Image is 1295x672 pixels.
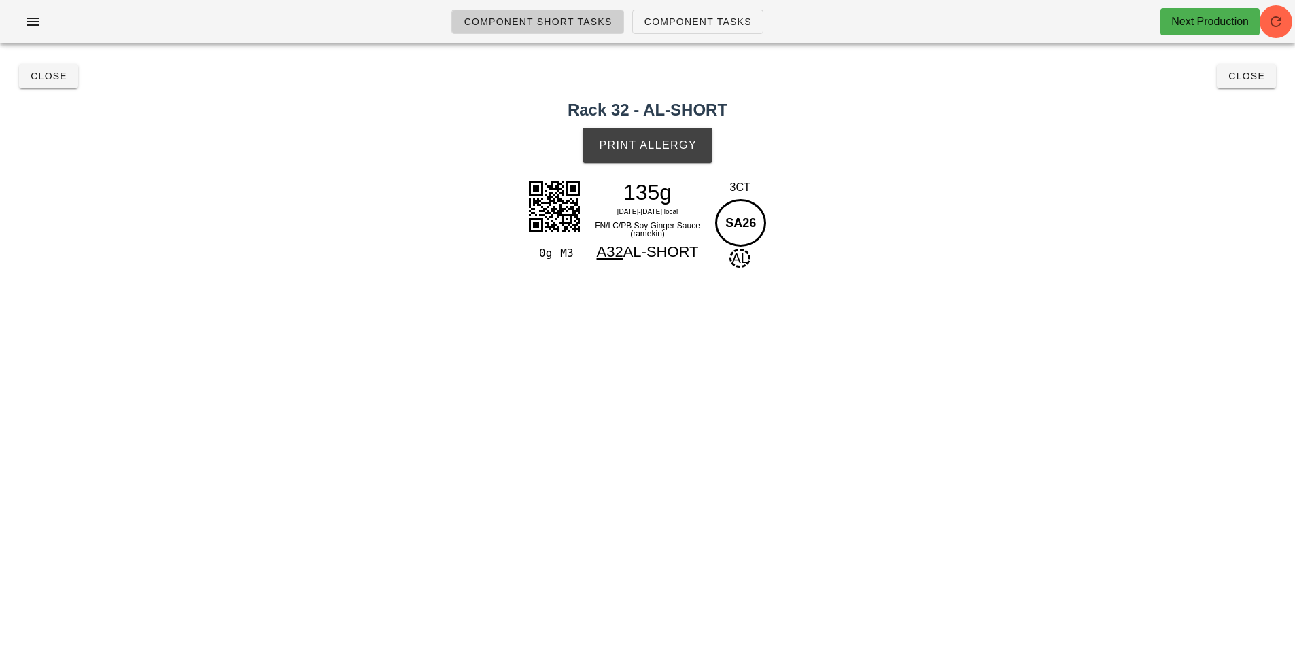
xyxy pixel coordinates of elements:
[1228,71,1265,82] span: Close
[589,219,707,241] div: FN/LC/PB Soy Ginger Sauce (ramekin)
[520,173,588,241] img: 7xDDGQlwLqdDfWQwxkAZAuCLbzqUDqLstCzilgIHPapiwbSEq2uYcMZE7blGUDSck295CBzGmbsmwgKdnmHjKQOW1Tlg0kJdv...
[589,182,707,202] div: 135g
[644,16,752,27] span: Component Tasks
[555,245,583,262] div: M3
[712,179,768,196] div: 3CT
[463,16,612,27] span: Component Short Tasks
[1171,14,1249,30] div: Next Production
[583,128,712,163] button: Print Allergy
[1217,64,1276,88] button: Close
[451,10,623,34] a: Component Short Tasks
[729,249,750,268] span: AL
[19,64,78,88] button: Close
[8,98,1287,122] h2: Rack 32 - AL-SHORT
[617,208,678,215] span: [DATE]-[DATE] local
[598,139,697,152] span: Print Allergy
[30,71,67,82] span: Close
[715,199,766,247] div: SA26
[527,245,555,262] div: 0g
[632,10,763,34] a: Component Tasks
[597,243,623,260] span: A32
[623,243,699,260] span: AL-SHORT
